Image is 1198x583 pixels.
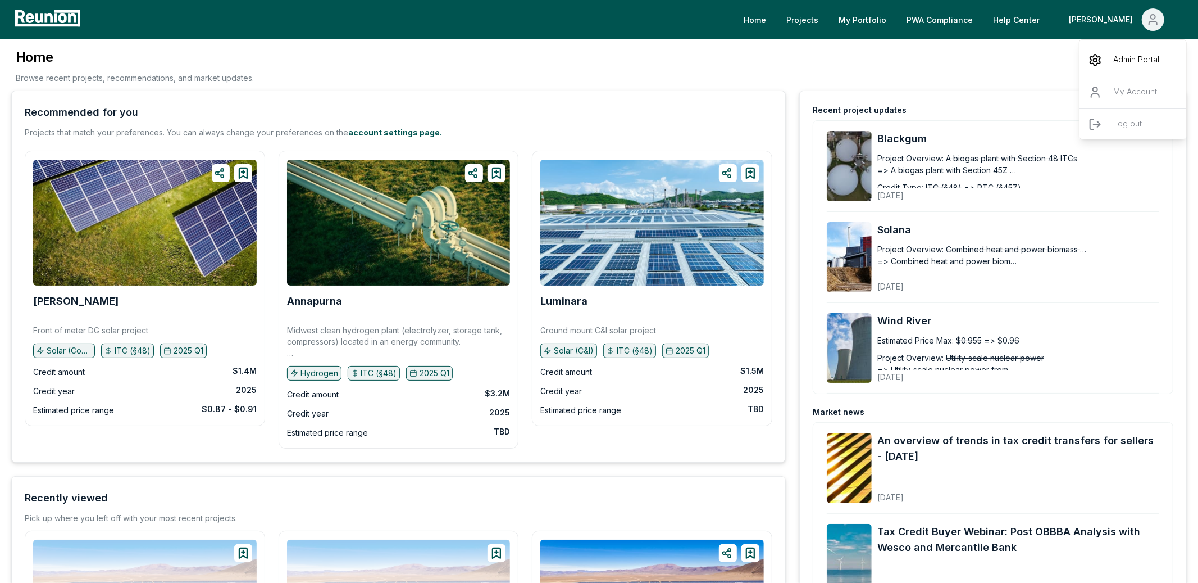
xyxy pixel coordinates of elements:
div: Credit amount [540,365,592,379]
p: Hydrogen [300,368,338,379]
a: Help Center [984,8,1049,31]
div: Credit year [540,385,582,398]
div: [PERSON_NAME] [1069,8,1137,31]
div: $3.2M [485,388,510,399]
nav: Main [735,8,1187,31]
div: Credit amount [33,365,85,379]
div: Pick up where you left off with your most recent projects. [25,513,237,524]
div: Recent project updates [813,105,907,116]
a: Home [735,8,775,31]
div: Recently viewed [25,490,108,506]
a: Luminara [540,296,587,307]
p: ITC (§48) [115,345,151,356]
span: => $0.96 [984,335,1019,346]
img: An overview of trends in tax credit transfers for sellers - September 2025 [827,433,872,503]
div: Estimated price range [540,404,621,417]
button: 2025 Q1 [662,344,709,358]
span: => Combined heat and power biomass plant with energy community and [MEDICAL_DATA] adder [877,255,1018,267]
button: 2025 Q1 [406,366,453,381]
a: PWA Compliance [898,8,982,31]
a: An overview of trends in tax credit transfers for sellers - [DATE] [877,433,1159,464]
div: [PERSON_NAME] [1079,44,1187,144]
span: Projects that match your preferences. You can always change your preferences on the [25,128,348,137]
a: Projects [777,8,827,31]
p: My Account [1113,85,1157,99]
button: Solar (Community) [33,344,95,358]
button: Solar (C&I) [540,344,597,358]
h3: Home [16,48,254,66]
div: [DATE] [877,483,1159,503]
a: Annapurna [287,296,342,307]
div: Project Overview: [877,243,944,255]
p: Browse recent projects, recommendations, and market updates. [16,72,254,84]
div: 2025 [489,407,510,418]
div: $0.87 - $0.91 [202,404,257,415]
a: My Portfolio [830,8,895,31]
span: A biogas plant with Section 48 ITCs [946,152,1077,164]
img: Wind River [827,313,872,383]
div: Credit amount [287,388,339,401]
div: Estimated price range [287,426,368,440]
a: Admin Portal [1079,44,1187,76]
a: Solana [877,222,1159,238]
div: TBD [748,404,764,415]
img: Whipple [33,160,257,286]
img: Luminara [540,160,764,286]
p: 2025 Q1 [174,345,203,356]
div: Project Overview: [877,352,944,364]
p: 2025 Q1 [420,368,449,379]
p: 2025 Q1 [676,345,705,356]
button: 2025 Q1 [160,344,207,358]
div: 2025 [236,385,257,396]
img: Blackgum [827,131,872,201]
div: Market news [813,406,864,418]
div: $1.4M [233,365,257,377]
div: Recommended for you [25,105,138,120]
p: Admin Portal [1113,53,1159,67]
a: Wind River [877,313,1159,329]
a: Tax Credit Buyer Webinar: Post OBBBA Analysis with Wesco and Mercantile Bank [877,524,1159,555]
div: $1.5M [740,365,764,377]
button: [PERSON_NAME] [1060,8,1173,31]
div: [DATE] [877,182,1060,201]
p: Log out [1113,117,1142,131]
p: ITC (§48) [361,368,397,379]
div: [DATE] [877,363,1060,383]
div: Credit year [287,407,329,421]
p: ITC (§48) [617,345,653,356]
a: [PERSON_NAME] [33,296,119,307]
div: 2025 [743,385,764,396]
div: TBD [494,426,510,437]
p: Front of meter DG solar project [33,325,148,336]
p: Solar (C&I) [554,345,594,356]
span: $0.955 [956,335,982,346]
img: Solana [827,222,872,292]
span: Combined heat and power biomass plant with energy community adder [946,243,1086,255]
p: Ground mount C&I solar project [540,325,656,336]
div: Estimated Price Max: [877,335,954,346]
div: Credit year [33,385,75,398]
a: Blackgum [877,131,1159,147]
p: Solar (Community) [47,345,92,356]
button: Hydrogen [287,366,341,381]
span: => A biogas plant with Section 45Z PTCs [877,164,1018,176]
span: Utility-scale nuclear power [946,352,1044,364]
div: Project Overview: [877,152,944,164]
img: Annapurna [287,160,511,286]
div: [DATE] [877,273,1060,292]
a: account settings page. [348,128,442,137]
p: Midwest clean hydrogen plant (electrolyzer, storage tank, compressors) located in an energy commu... [287,325,511,359]
div: Estimated price range [33,404,114,417]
